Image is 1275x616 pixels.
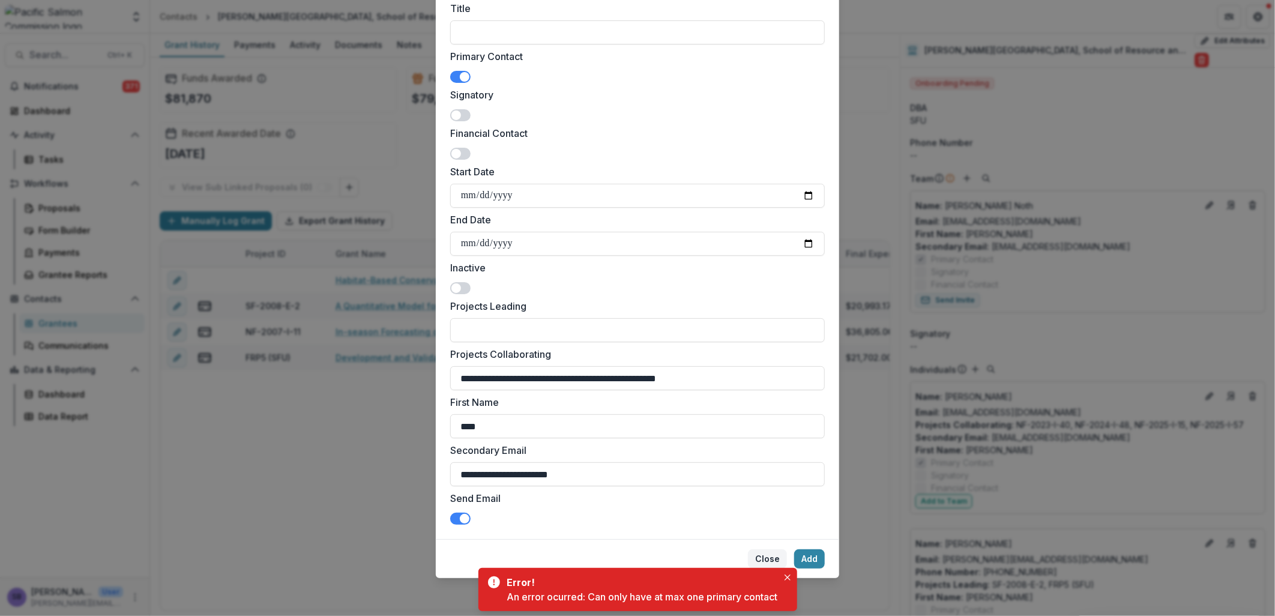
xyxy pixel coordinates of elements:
label: Projects Collaborating [450,347,818,361]
button: Close [780,570,795,585]
label: Send Email [450,491,818,506]
label: Title [450,1,818,16]
button: Close [748,549,787,569]
label: Signatory [450,88,818,102]
label: Primary Contact [450,49,818,64]
div: Error! [507,575,773,590]
label: Projects Leading [450,299,818,313]
label: Start Date [450,165,818,179]
div: An error ocurred: Can only have at max one primary contact [507,590,778,604]
label: End Date [450,213,818,227]
button: Add [794,549,825,569]
label: Financial Contact [450,126,818,140]
label: First Name [450,395,818,409]
label: Inactive [450,261,818,275]
label: Secondary Email [450,443,818,457]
